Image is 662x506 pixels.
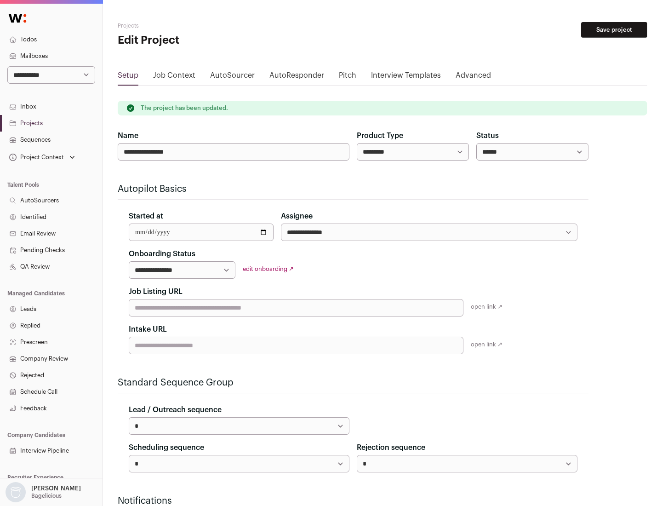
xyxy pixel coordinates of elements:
label: Intake URL [129,324,167,335]
a: edit onboarding ↗ [243,266,294,272]
a: Setup [118,70,138,85]
a: Pitch [339,70,356,85]
button: Open dropdown [4,482,83,502]
img: nopic.png [6,482,26,502]
button: Open dropdown [7,151,77,164]
label: Status [476,130,499,141]
label: Scheduling sequence [129,442,204,453]
p: The project has been updated. [141,104,228,112]
a: AutoResponder [269,70,324,85]
label: Lead / Outreach sequence [129,404,222,415]
label: Started at [129,211,163,222]
a: AutoSourcer [210,70,255,85]
p: [PERSON_NAME] [31,485,81,492]
h2: Projects [118,22,294,29]
label: Rejection sequence [357,442,425,453]
label: Name [118,130,138,141]
label: Onboarding Status [129,248,195,259]
label: Product Type [357,130,403,141]
h1: Edit Project [118,33,294,48]
div: Project Context [7,154,64,161]
a: Advanced [456,70,491,85]
a: Job Context [153,70,195,85]
button: Save project [581,22,647,38]
img: Wellfound [4,9,31,28]
h2: Autopilot Basics [118,183,588,195]
label: Assignee [281,211,313,222]
h2: Standard Sequence Group [118,376,588,389]
p: Bagelicious [31,492,62,500]
label: Job Listing URL [129,286,183,297]
a: Interview Templates [371,70,441,85]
